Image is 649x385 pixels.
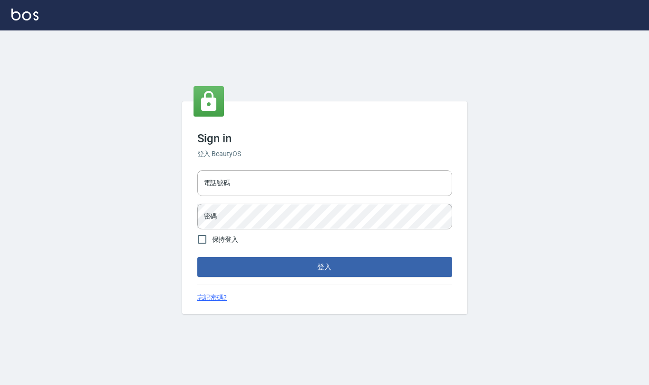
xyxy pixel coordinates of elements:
[197,132,452,145] h3: Sign in
[212,235,239,245] span: 保持登入
[197,257,452,277] button: 登入
[197,293,227,303] a: 忘記密碼?
[197,149,452,159] h6: 登入 BeautyOS
[11,9,39,20] img: Logo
